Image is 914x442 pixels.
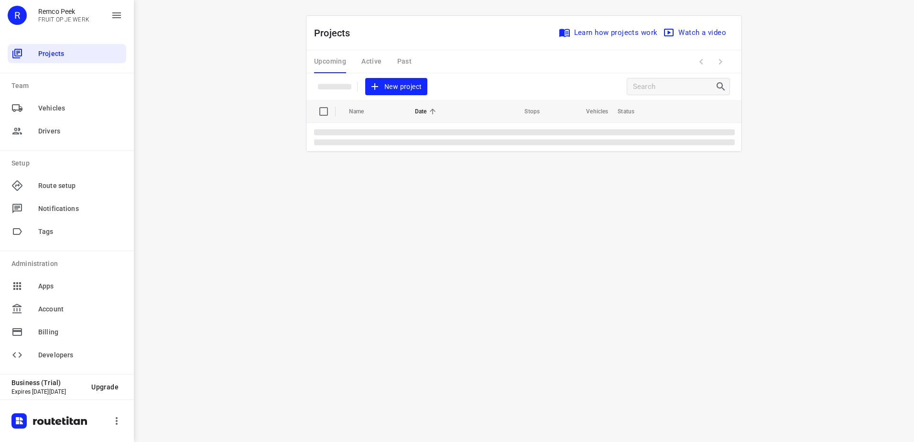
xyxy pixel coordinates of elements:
input: Search projects [633,79,715,94]
div: Projects [8,44,126,63]
span: New project [371,81,422,93]
div: Notifications [8,199,126,218]
span: Next Page [711,52,730,71]
span: Account [38,304,122,314]
span: Drivers [38,126,122,136]
span: Projects [38,49,122,59]
div: Route setup [8,176,126,195]
span: Billing [38,327,122,337]
div: Account [8,299,126,319]
p: Expires [DATE][DATE] [11,388,84,395]
span: Vehicles [38,103,122,113]
span: Name [349,106,377,117]
span: Tags [38,227,122,237]
button: New project [365,78,427,96]
p: FRUIT OP JE WERK [38,16,89,23]
span: Route setup [38,181,122,191]
span: Developers [38,350,122,360]
span: Notifications [38,204,122,214]
div: Search [715,81,729,92]
div: Tags [8,222,126,241]
span: Previous Page [692,52,711,71]
div: R [8,6,27,25]
div: Apps [8,276,126,296]
span: Stops [512,106,540,117]
p: Administration [11,259,126,269]
p: Setup [11,158,126,168]
span: Date [415,106,439,117]
span: Vehicles [574,106,608,117]
button: Upgrade [84,378,126,396]
p: Business (Trial) [11,379,84,387]
p: Projects [314,26,358,40]
span: Upgrade [91,383,119,391]
span: Apps [38,281,122,291]
span: Status [618,106,647,117]
div: Billing [8,322,126,342]
p: Team [11,81,126,91]
p: Remco Peek [38,8,89,15]
div: Vehicles [8,99,126,118]
div: Drivers [8,122,126,141]
div: Developers [8,345,126,365]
